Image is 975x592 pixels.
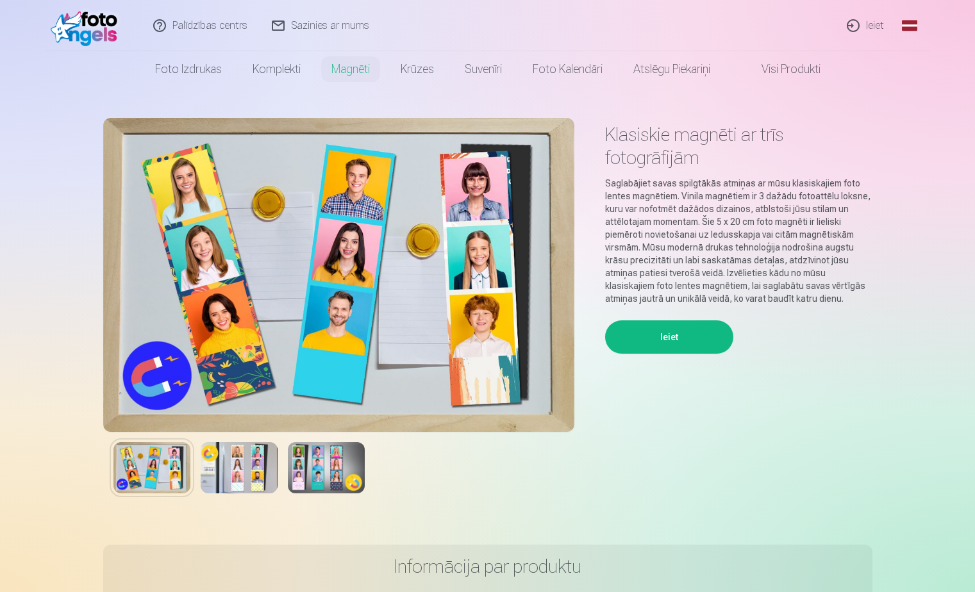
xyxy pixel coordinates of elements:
[237,51,316,87] a: Komplekti
[605,320,733,354] button: Ieiet
[517,51,618,87] a: Foto kalendāri
[618,51,726,87] a: Atslēgu piekariņi
[140,51,237,87] a: Foto izdrukas
[113,555,862,578] h3: Informācija par produktu
[605,177,872,305] p: Saglabājiet savas spilgtākās atmiņas ar mūsu klasiskajiem foto lentes magnētiem. Vinila magnētiem...
[605,123,872,169] h1: Klasiskie magnēti ar trīs fotogrāfijām
[385,51,449,87] a: Krūzes
[449,51,517,87] a: Suvenīri
[51,5,124,46] img: /fa1
[726,51,836,87] a: Visi produkti
[316,51,385,87] a: Magnēti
